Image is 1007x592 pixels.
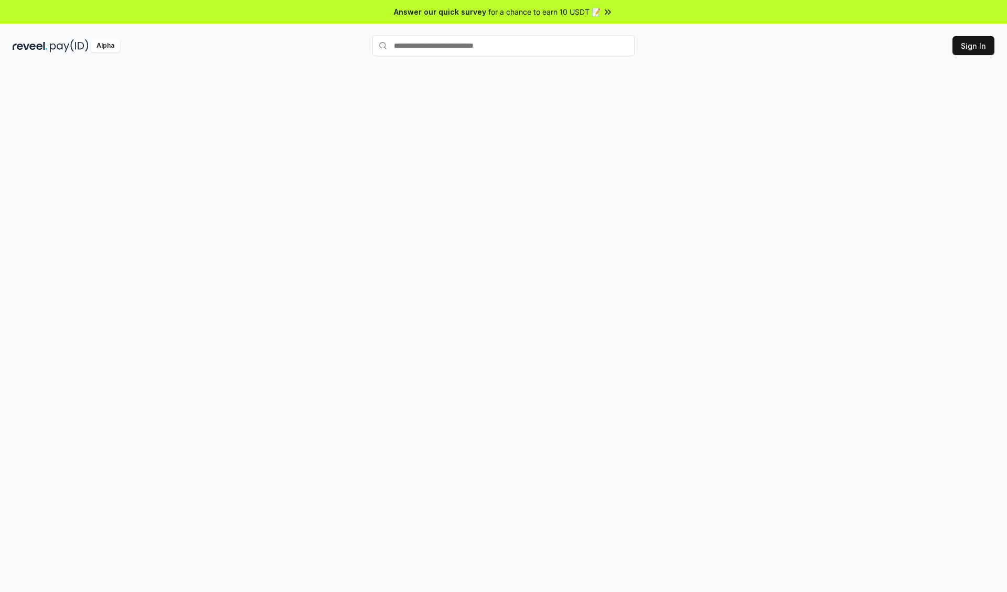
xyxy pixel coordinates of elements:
img: reveel_dark [13,39,48,52]
div: Alpha [91,39,120,52]
button: Sign In [952,36,994,55]
span: for a chance to earn 10 USDT 📝 [488,6,601,17]
span: Answer our quick survey [394,6,486,17]
img: pay_id [50,39,89,52]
